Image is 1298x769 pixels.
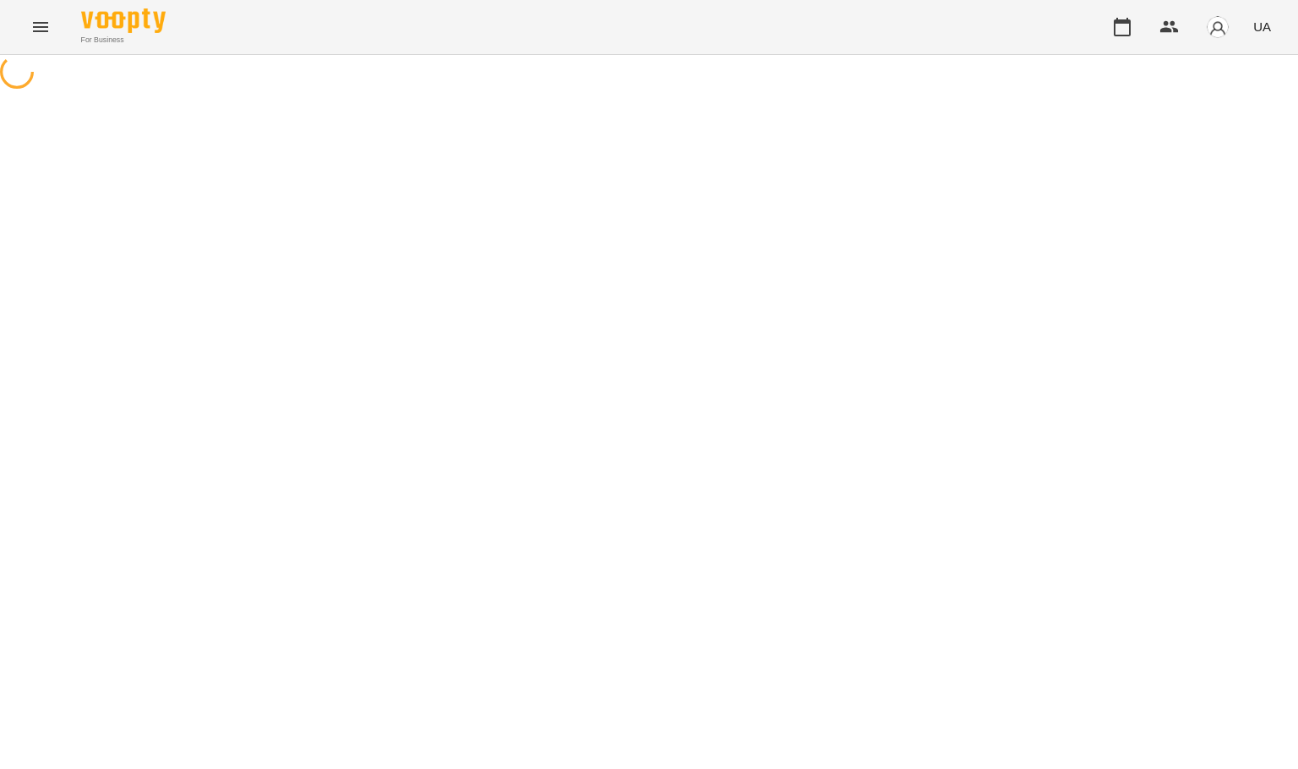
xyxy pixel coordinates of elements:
button: UA [1246,11,1278,42]
img: avatar_s.png [1206,15,1230,39]
img: Voopty Logo [81,8,166,33]
span: UA [1253,18,1271,35]
span: For Business [81,35,166,46]
button: Menu [20,7,61,47]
